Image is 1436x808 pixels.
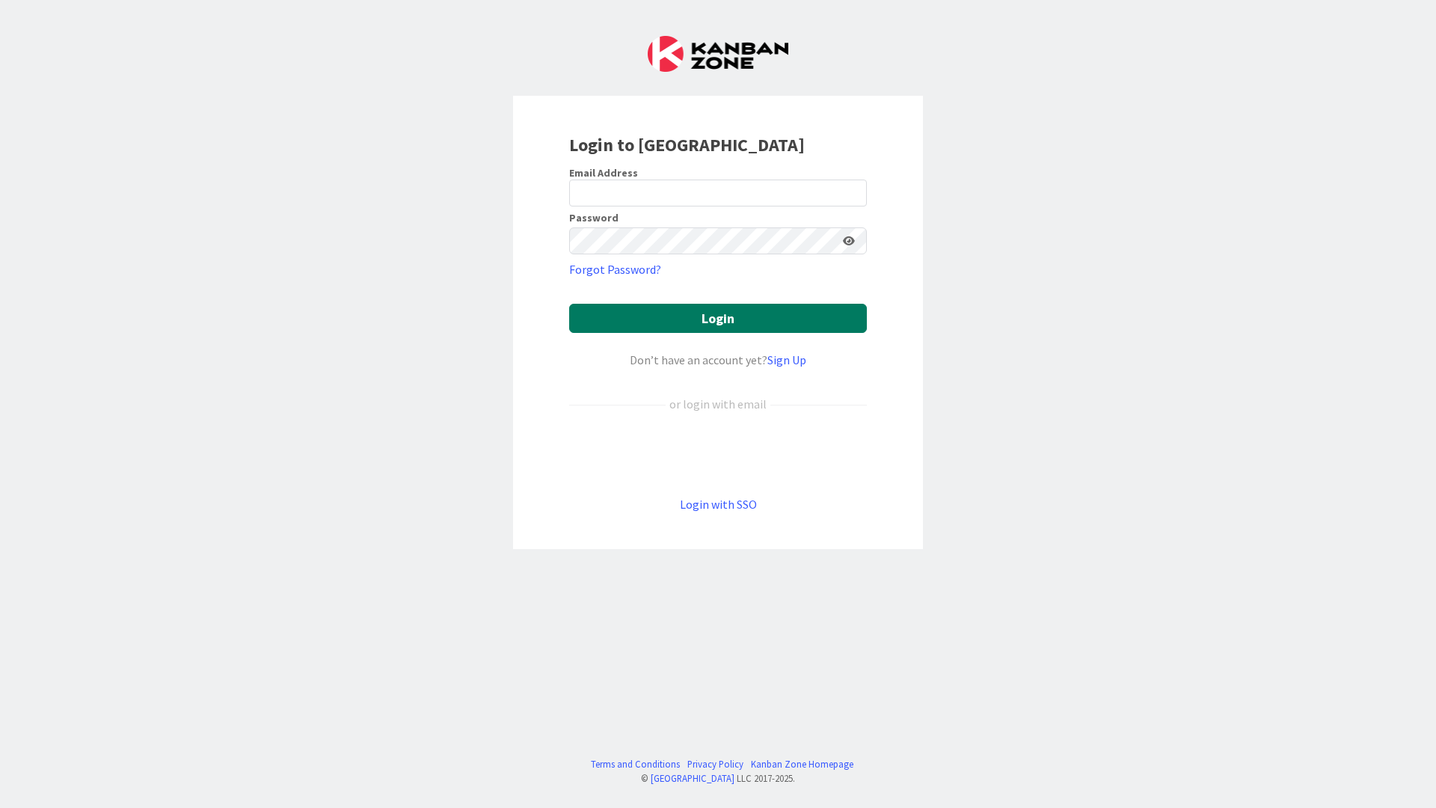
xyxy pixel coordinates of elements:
[569,212,619,223] label: Password
[583,771,853,786] div: © LLC 2017- 2025 .
[767,352,806,367] a: Sign Up
[569,166,638,180] label: Email Address
[569,260,661,278] a: Forgot Password?
[569,304,867,333] button: Login
[651,772,734,784] a: [GEOGRAPHIC_DATA]
[680,497,757,512] a: Login with SSO
[687,757,743,771] a: Privacy Policy
[562,438,874,471] iframe: Sign in with Google Button
[569,351,867,369] div: Don’t have an account yet?
[591,757,680,771] a: Terms and Conditions
[569,133,805,156] b: Login to [GEOGRAPHIC_DATA]
[666,395,770,413] div: or login with email
[648,36,788,72] img: Kanban Zone
[751,757,853,771] a: Kanban Zone Homepage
